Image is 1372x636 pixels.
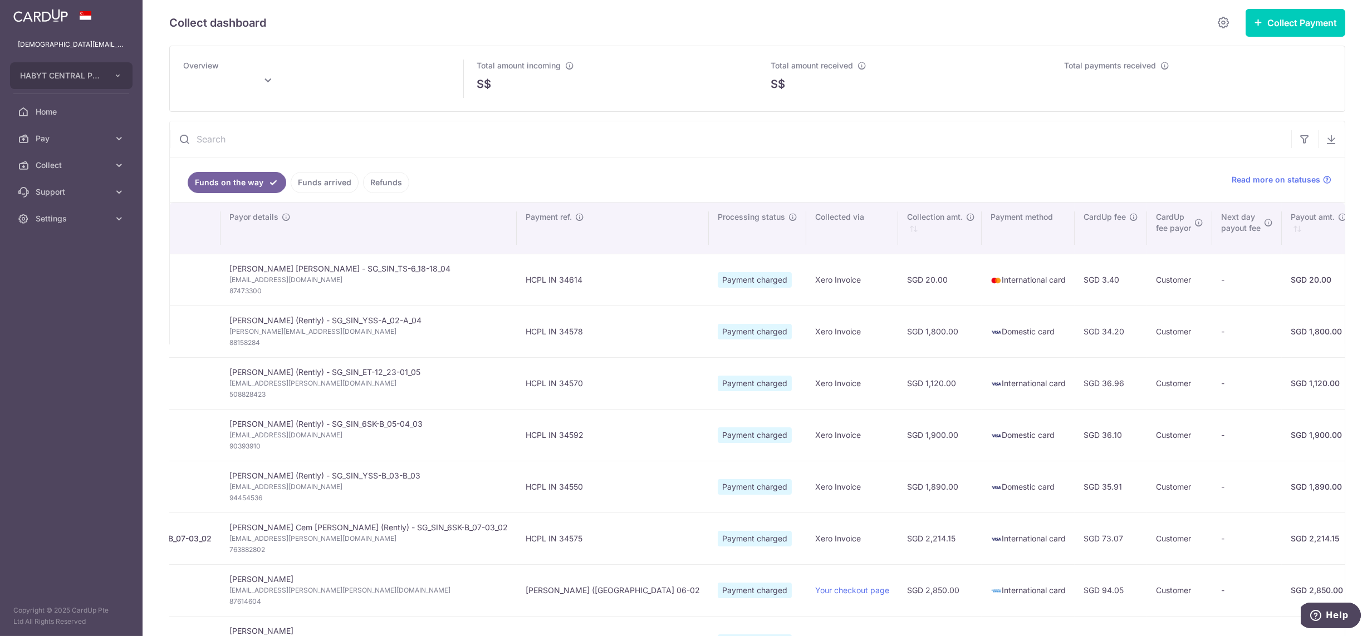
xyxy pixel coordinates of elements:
[517,461,709,512] td: HCPL IN 34550
[229,585,508,596] span: [EMAIL_ADDRESS][PERSON_NAME][PERSON_NAME][DOMAIN_NAME]
[517,305,709,357] td: HCPL IN 34578
[898,254,982,305] td: SGD 20.00
[1212,305,1282,357] td: -
[1212,254,1282,305] td: -
[815,585,889,595] a: Your checkout page
[229,378,508,389] span: [EMAIL_ADDRESS][PERSON_NAME][DOMAIN_NAME]
[220,203,517,254] th: Payor details
[991,378,1002,390] img: visa-sm-192604c4577d2d35970c8ed26b86981c2741ebd56154ab54ad91a526f0f24972.png
[1147,305,1212,357] td: Customer
[718,583,792,598] span: Payment charged
[1212,564,1282,616] td: -
[1075,357,1147,409] td: SGD 36.96
[806,254,898,305] td: Xero Invoice
[898,357,982,409] td: SGD 1,120.00
[1282,203,1354,254] th: Payout amt. : activate to sort column ascending
[477,61,561,70] span: Total amount incoming
[907,211,963,223] span: Collection amt.
[363,172,409,193] a: Refunds
[1075,254,1147,305] td: SGD 3.40
[229,389,508,400] span: 508828423
[982,461,1075,512] td: Domestic card
[982,305,1075,357] td: Domestic card
[1075,203,1147,254] th: CardUp fee
[229,544,508,555] span: 763882802
[806,203,898,254] th: Collected via
[709,203,806,254] th: Processing status
[1147,461,1212,512] td: Customer
[1291,274,1345,285] div: SGD 20.00
[1212,357,1282,409] td: -
[188,172,286,193] a: Funds on the way
[1221,211,1261,234] span: Next day payout fee
[1084,211,1126,223] span: CardUp fee
[10,62,133,89] button: HABYT CENTRAL PTE. LTD.
[898,305,982,357] td: SGD 1,800.00
[898,564,982,616] td: SGD 2,850.00
[898,512,982,564] td: SGD 2,214.15
[718,427,792,443] span: Payment charged
[898,409,982,461] td: SGD 1,900.00
[183,61,219,70] span: Overview
[229,274,508,285] span: [EMAIL_ADDRESS][DOMAIN_NAME]
[1156,211,1191,234] span: CardUp fee payor
[1291,211,1335,223] span: Payout amt.
[982,409,1075,461] td: Domestic card
[991,534,1002,545] img: visa-sm-192604c4577d2d35970c8ed26b86981c2741ebd56154ab54ad91a526f0f24972.png
[718,324,792,339] span: Payment charged
[1212,409,1282,461] td: -
[806,305,898,357] td: Xero Invoice
[718,272,792,288] span: Payment charged
[771,76,785,92] span: S$
[220,409,517,461] td: [PERSON_NAME] (Rently) - SG_SIN_6SK-B_05-04_03
[771,61,853,70] span: Total amount received
[1147,357,1212,409] td: Customer
[1147,254,1212,305] td: Customer
[20,70,102,81] span: HABYT CENTRAL PTE. LTD.
[1291,585,1345,596] div: SGD 2,850.00
[806,461,898,512] td: Xero Invoice
[1147,203,1212,254] th: CardUpfee payor
[991,275,1002,286] img: mastercard-sm-87a3fd1e0bddd137fecb07648320f44c262e2538e7db6024463105ddbc961eb2.png
[25,8,48,18] span: Help
[229,481,508,492] span: [EMAIL_ADDRESS][DOMAIN_NAME]
[517,203,709,254] th: Payment ref.
[169,14,266,32] h5: Collect dashboard
[982,254,1075,305] td: International card
[1147,512,1212,564] td: Customer
[229,492,508,504] span: 94454536
[220,357,517,409] td: [PERSON_NAME] (Rently) - SG_SIN_ET-12_23-01_05
[1246,9,1345,37] button: Collect Payment
[229,441,508,452] span: 90393910
[13,9,68,22] img: CardUp
[1075,461,1147,512] td: SGD 35.91
[477,76,492,92] span: S$
[229,337,508,348] span: 88158284
[36,213,109,224] span: Settings
[982,564,1075,616] td: International card
[1232,174,1320,185] span: Read more on statuses
[1291,430,1345,441] div: SGD 1,900.00
[718,211,785,223] span: Processing status
[898,203,982,254] th: Collection amt. : activate to sort column ascending
[898,461,982,512] td: SGD 1,890.00
[991,585,1002,596] img: american-express-sm-c955881869ff4294d00fd038735fb651958d7f10184fcf1bed3b24c57befb5f2.png
[982,203,1075,254] th: Payment method
[1291,533,1345,544] div: SGD 2,214.15
[517,564,709,616] td: [PERSON_NAME] ([GEOGRAPHIC_DATA] 06-02
[806,409,898,461] td: Xero Invoice
[718,376,792,391] span: Payment charged
[517,409,709,461] td: HCPL IN 34592
[982,512,1075,564] td: International card
[229,596,508,607] span: 87614604
[991,430,1002,441] img: visa-sm-192604c4577d2d35970c8ed26b86981c2741ebd56154ab54ad91a526f0f24972.png
[718,531,792,546] span: Payment charged
[1291,378,1345,389] div: SGD 1,120.00
[517,254,709,305] td: HCPL IN 34614
[291,172,359,193] a: Funds arrived
[229,430,508,441] span: [EMAIL_ADDRESS][DOMAIN_NAME]
[517,357,709,409] td: HCPL IN 34570
[982,357,1075,409] td: International card
[220,564,517,616] td: [PERSON_NAME]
